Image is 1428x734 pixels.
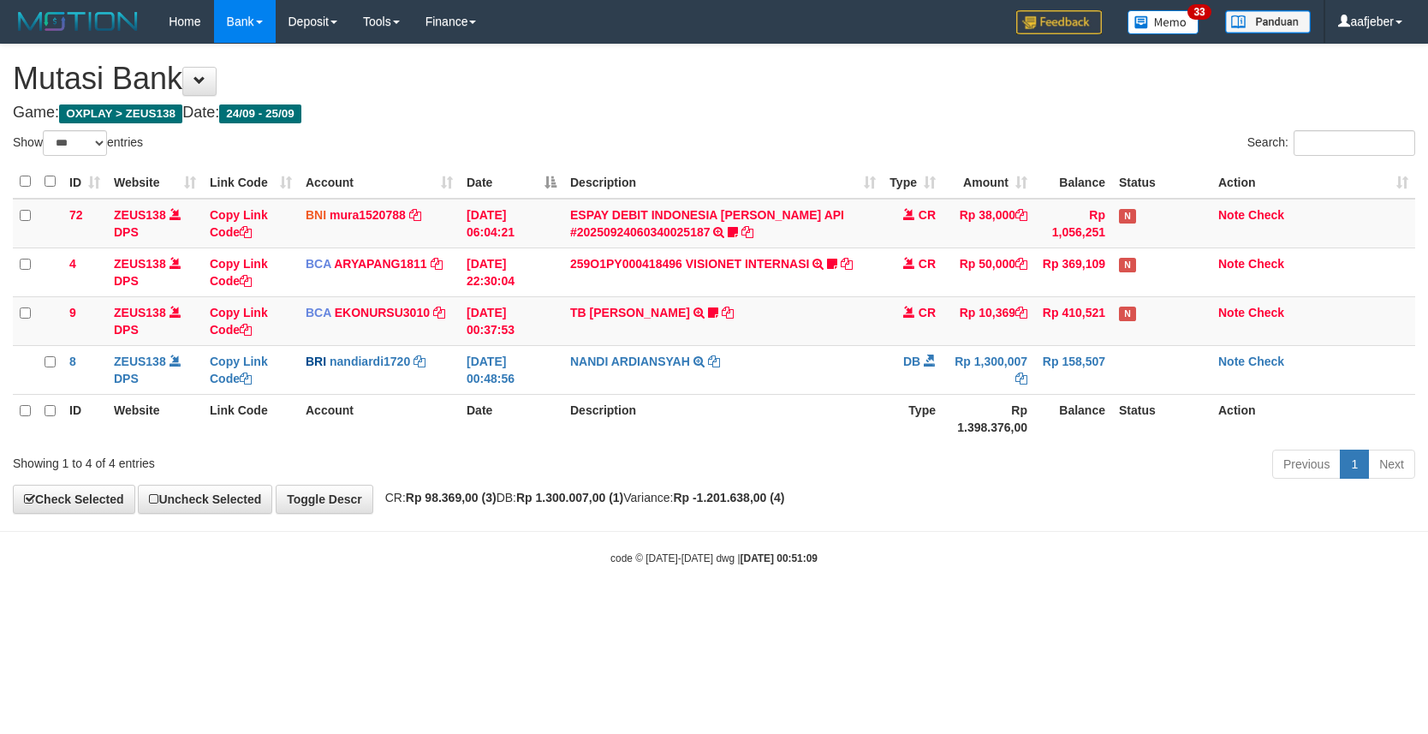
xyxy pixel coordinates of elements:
[107,199,203,248] td: DPS
[299,394,460,443] th: Account
[1015,208,1027,222] a: Copy Rp 38,000 to clipboard
[431,257,443,271] a: Copy ARYAPANG1811 to clipboard
[1211,165,1415,199] th: Action: activate to sort column ascending
[62,165,107,199] th: ID: activate to sort column ascending
[1211,394,1415,443] th: Action
[1112,394,1211,443] th: Status
[570,306,690,319] a: TB [PERSON_NAME]
[203,165,299,199] th: Link Code: activate to sort column ascending
[722,306,734,319] a: Copy TB DANA RAHM to clipboard
[306,257,331,271] span: BCA
[114,355,166,368] a: ZEUS138
[377,491,785,504] span: CR: DB: Variance:
[1112,165,1211,199] th: Status
[306,355,326,368] span: BRI
[841,257,853,271] a: Copy 259O1PY000418496 VISIONET INTERNASI to clipboard
[107,248,203,296] td: DPS
[210,257,268,288] a: Copy Link Code
[59,104,182,123] span: OXPLAY > ZEUS138
[1034,345,1112,394] td: Rp 158,507
[13,62,1415,96] h1: Mutasi Bank
[673,491,784,504] strong: Rp -1.201.638,00 (4)
[943,394,1034,443] th: Rp 1.398.376,00
[1248,355,1284,368] a: Check
[943,165,1034,199] th: Amount: activate to sort column ascending
[334,257,426,271] a: ARYAPANG1811
[563,394,883,443] th: Description
[741,552,818,564] strong: [DATE] 00:51:09
[1218,306,1245,319] a: Note
[114,306,166,319] a: ZEUS138
[1247,130,1415,156] label: Search:
[409,208,421,222] a: Copy mura1520788 to clipboard
[13,9,143,34] img: MOTION_logo.png
[570,208,844,239] a: ESPAY DEBIT INDONESIA [PERSON_NAME] API #20250924060340025187
[107,165,203,199] th: Website: activate to sort column ascending
[406,491,497,504] strong: Rp 98.369,00 (3)
[943,345,1034,394] td: Rp 1,300,007
[1034,248,1112,296] td: Rp 369,109
[276,485,373,514] a: Toggle Descr
[13,448,582,472] div: Showing 1 to 4 of 4 entries
[414,355,425,368] a: Copy nandiardi1720 to clipboard
[883,165,943,199] th: Type: activate to sort column ascending
[330,355,410,368] a: nandiardi1720
[460,248,563,296] td: [DATE] 22:30:04
[919,306,936,319] span: CR
[69,306,76,319] span: 9
[1225,10,1311,33] img: panduan.png
[107,394,203,443] th: Website
[43,130,107,156] select: Showentries
[210,208,268,239] a: Copy Link Code
[1015,257,1027,271] a: Copy Rp 50,000 to clipboard
[1016,10,1102,34] img: Feedback.jpg
[433,306,445,319] a: Copy EKONURSU3010 to clipboard
[1034,394,1112,443] th: Balance
[306,306,331,319] span: BCA
[1218,208,1245,222] a: Note
[107,296,203,345] td: DPS
[1218,257,1245,271] a: Note
[114,257,166,271] a: ZEUS138
[516,491,623,504] strong: Rp 1.300.007,00 (1)
[114,208,166,222] a: ZEUS138
[460,394,563,443] th: Date
[919,208,936,222] span: CR
[13,130,143,156] label: Show entries
[219,104,301,123] span: 24/09 - 25/09
[107,345,203,394] td: DPS
[299,165,460,199] th: Account: activate to sort column ascending
[1034,296,1112,345] td: Rp 410,521
[62,394,107,443] th: ID
[1248,208,1284,222] a: Check
[1294,130,1415,156] input: Search:
[610,552,818,564] small: code © [DATE]-[DATE] dwg |
[13,104,1415,122] h4: Game: Date:
[460,345,563,394] td: [DATE] 00:48:56
[943,199,1034,248] td: Rp 38,000
[1340,450,1369,479] a: 1
[1119,209,1136,224] span: Has Note
[708,355,720,368] a: Copy NANDI ARDIANSYAH to clipboard
[69,208,83,222] span: 72
[1034,199,1112,248] td: Rp 1,056,251
[919,257,936,271] span: CR
[943,248,1034,296] td: Rp 50,000
[1218,355,1245,368] a: Note
[13,485,135,514] a: Check Selected
[570,355,690,368] a: NANDI ARDIANSYAH
[1128,10,1199,34] img: Button%20Memo.svg
[138,485,272,514] a: Uncheck Selected
[210,355,268,385] a: Copy Link Code
[741,225,753,239] a: Copy ESPAY DEBIT INDONESIA KOE DANA API #20250924060340025187 to clipboard
[1015,306,1027,319] a: Copy Rp 10,369 to clipboard
[570,257,809,271] a: 259O1PY000418496 VISIONET INTERNASI
[306,208,326,222] span: BNI
[330,208,406,222] a: mura1520788
[1119,307,1136,321] span: Has Note
[1187,4,1211,20] span: 33
[1015,372,1027,385] a: Copy Rp 1,300,007 to clipboard
[69,355,76,368] span: 8
[903,355,920,368] span: DB
[460,296,563,345] td: [DATE] 00:37:53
